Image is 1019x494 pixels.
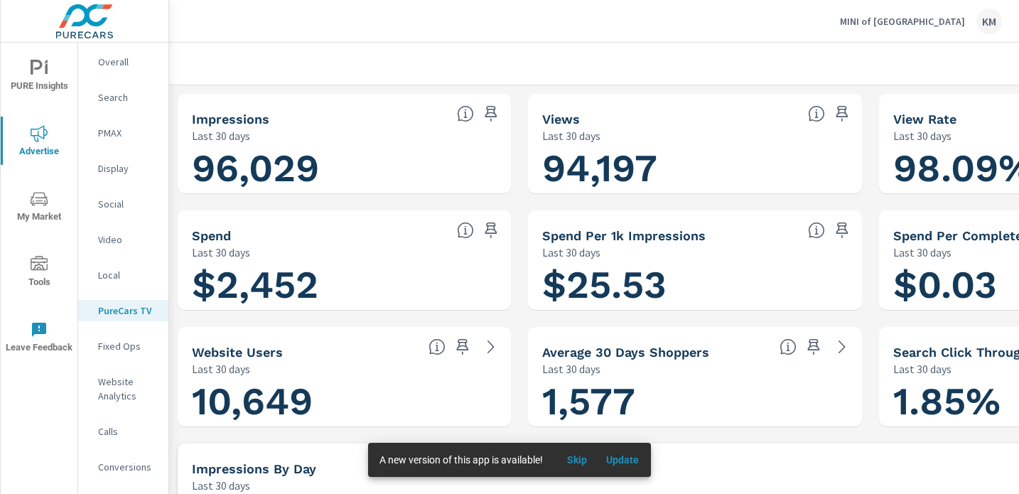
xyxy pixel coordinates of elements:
[480,219,502,242] span: Save this to your personalized report
[560,453,594,466] span: Skip
[78,335,168,357] div: Fixed Ops
[192,461,316,476] h5: Impressions by Day
[542,127,600,144] p: Last 30 days
[605,453,640,466] span: Update
[78,264,168,286] div: Local
[78,456,168,478] div: Conversions
[542,377,847,426] h1: 1,577
[98,126,157,140] p: PMAX
[542,345,709,360] h5: Average 30 Days Shoppers
[5,190,73,225] span: My Market
[78,371,168,407] div: Website Analytics
[98,424,157,439] p: Calls
[831,102,853,125] span: Save this to your personalized report
[98,55,157,69] p: Overall
[831,219,853,242] span: Save this to your personalized report
[192,228,231,243] h5: Spend
[192,144,497,193] h1: 96,029
[893,360,951,377] p: Last 30 days
[808,222,825,239] span: Total spend per 1,000 impressions. [Source: This data is provided by the video advertising platform]
[542,244,600,261] p: Last 30 days
[893,112,956,127] h5: View Rate
[78,51,168,73] div: Overall
[379,454,543,466] span: A new version of this app is available!
[192,112,269,127] h5: Impressions
[98,460,157,474] p: Conversions
[457,105,474,122] span: Number of times your connected TV ad was presented to a user. [Source: This data is provided by t...
[98,375,157,403] p: Website Analytics
[78,87,168,108] div: Search
[78,193,168,215] div: Social
[78,421,168,442] div: Calls
[78,300,168,321] div: PureCars TV
[480,102,502,125] span: Save this to your personalized report
[192,261,497,309] h1: $2,452
[457,222,474,239] span: Cost of your connected TV ad campaigns. [Source: This data is provided by the video advertising p...
[98,339,157,353] p: Fixed Ops
[480,335,502,358] a: See more details in report
[542,112,580,127] h5: Views
[831,335,853,358] a: See more details in report
[98,268,157,282] p: Local
[542,228,706,243] h5: Spend Per 1k Impressions
[192,377,497,426] h1: 10,649
[78,122,168,144] div: PMAX
[542,360,600,377] p: Last 30 days
[893,244,951,261] p: Last 30 days
[192,244,250,261] p: Last 30 days
[5,321,73,356] span: Leave Feedback
[98,232,157,247] p: Video
[542,144,847,193] h1: 94,197
[893,127,951,144] p: Last 30 days
[780,338,797,355] span: A rolling 30 day total of daily Shoppers on the dealership website, averaged over the selected da...
[98,197,157,211] p: Social
[600,449,645,471] button: Update
[192,477,250,494] p: Last 30 days
[98,304,157,318] p: PureCars TV
[840,15,965,28] p: MINI of [GEOGRAPHIC_DATA]
[808,105,825,122] span: Number of times your connected TV ad was viewed completely by a user. [Source: This data is provi...
[78,229,168,250] div: Video
[5,125,73,160] span: Advertise
[78,158,168,179] div: Display
[976,9,1002,34] div: KM
[1,43,77,370] div: nav menu
[5,256,73,291] span: Tools
[802,335,825,358] span: Save this to your personalized report
[5,60,73,95] span: PURE Insights
[192,127,250,144] p: Last 30 days
[98,161,157,176] p: Display
[542,261,847,309] h1: $25.53
[192,360,250,377] p: Last 30 days
[98,90,157,104] p: Search
[192,345,283,360] h5: Website Users
[554,449,600,471] button: Skip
